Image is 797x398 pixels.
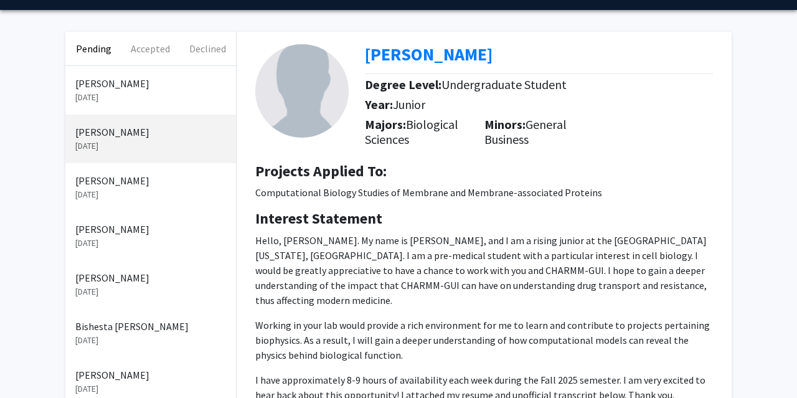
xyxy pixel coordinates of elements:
iframe: Chat [9,342,53,389]
p: [DATE] [75,188,226,201]
span: General Business [484,116,567,147]
p: [DATE] [75,140,226,153]
p: Hello, [PERSON_NAME]. My name is [PERSON_NAME], and I am a rising junior at the [GEOGRAPHIC_DATA]... [255,233,713,308]
p: [DATE] [75,237,226,250]
span: Biological Sciences [365,116,458,147]
b: Majors: [365,116,406,132]
p: [PERSON_NAME] [75,270,226,285]
b: [PERSON_NAME] [365,43,493,65]
p: [PERSON_NAME] [75,76,226,91]
b: Projects Applied To: [255,161,387,181]
b: Minors: [484,116,526,132]
b: Interest Statement [255,209,382,228]
span: Undergraduate Student [441,77,567,92]
p: [DATE] [75,334,226,347]
a: Opens in a new tab [365,43,493,65]
b: Year: [365,97,393,112]
span: Junior [393,97,425,112]
p: [PERSON_NAME] [75,125,226,140]
button: Accepted [122,32,179,65]
button: Declined [179,32,236,65]
p: [DATE] [75,91,226,104]
b: Degree Level: [365,77,441,92]
p: [DATE] [75,382,226,396]
p: [PERSON_NAME] [75,173,226,188]
img: Profile Picture [255,44,349,138]
p: [PERSON_NAME] [75,367,226,382]
p: [PERSON_NAME] [75,222,226,237]
p: [DATE] [75,285,226,298]
p: Computational Biology Studies of Membrane and Membrane-associated Proteins [255,185,713,200]
p: Working in your lab would provide a rich environment for me to learn and contribute to projects p... [255,318,713,362]
p: Bishesta [PERSON_NAME] [75,319,226,334]
button: Pending [65,32,122,65]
